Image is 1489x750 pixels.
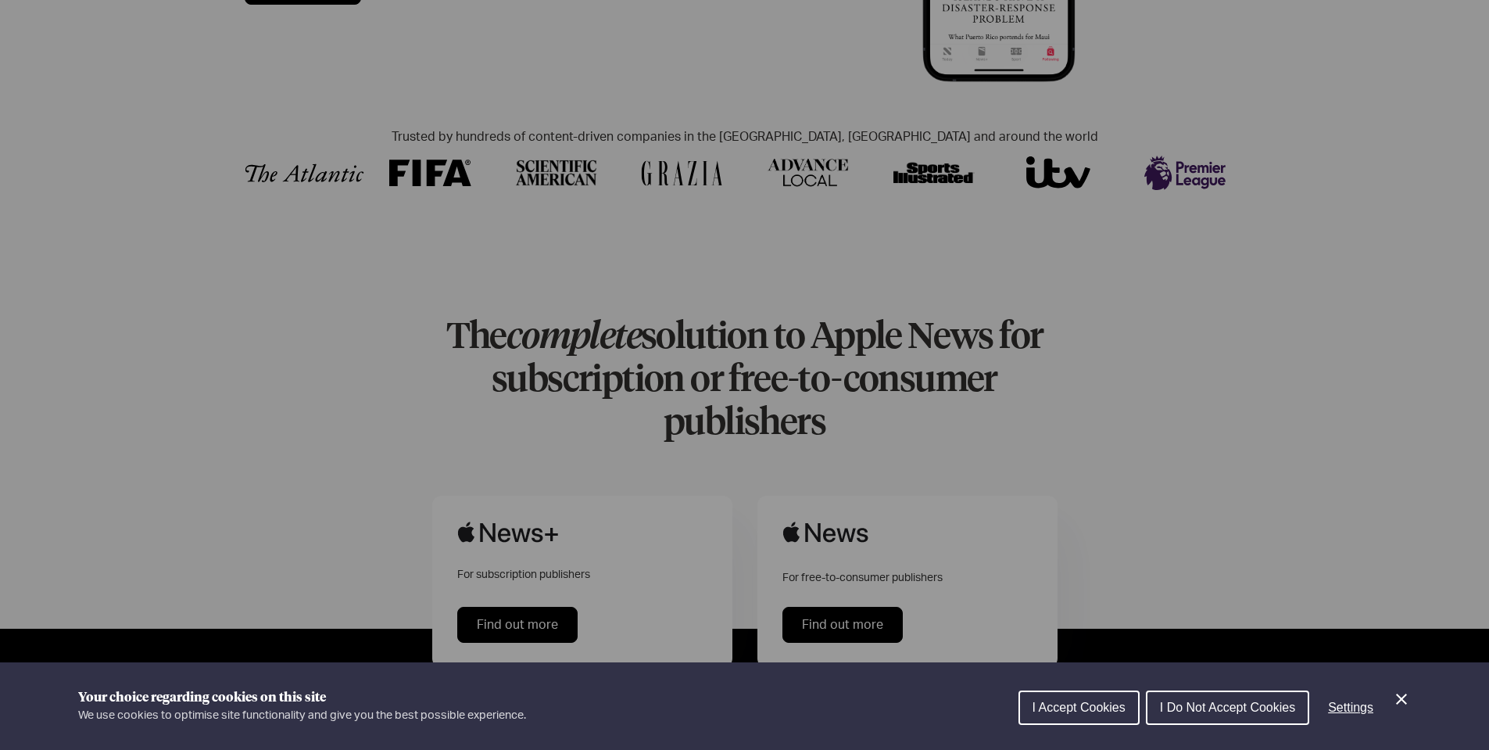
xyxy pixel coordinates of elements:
[1160,701,1295,714] span: I Do Not Accept Cookies
[1328,701,1373,714] span: Settings
[1018,691,1140,725] button: I Accept Cookies
[78,688,526,707] h1: Your choice regarding cookies on this site
[1033,701,1126,714] span: I Accept Cookies
[1146,691,1309,725] button: I Do Not Accept Cookies
[1392,690,1411,709] button: Close Cookie Control
[1315,692,1386,723] button: Settings
[78,707,526,724] p: We use cookies to optimise site functionality and give you the best possible experience.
